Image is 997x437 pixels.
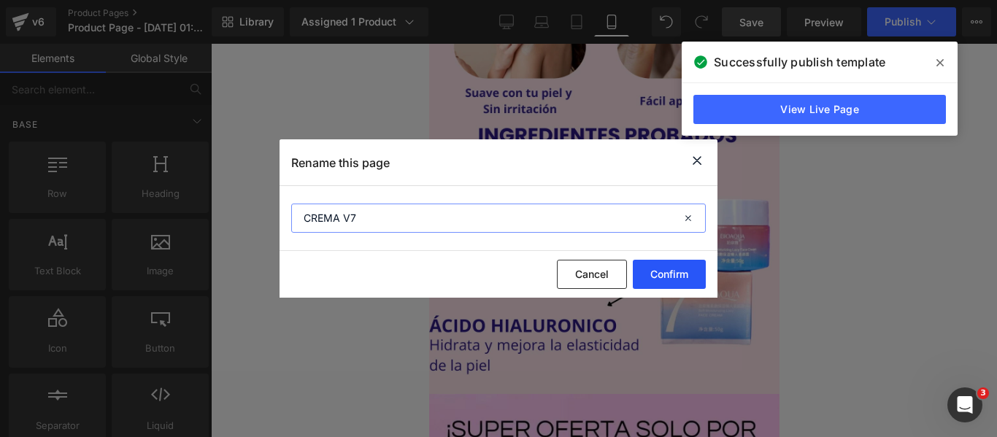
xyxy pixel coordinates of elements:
[947,387,982,422] iframe: Intercom live chat
[977,387,989,399] span: 3
[693,95,946,124] a: View Live Page
[557,260,627,289] button: Cancel
[714,53,885,71] span: Successfully publish template
[291,155,390,170] p: Rename this page
[633,260,706,289] button: Confirm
